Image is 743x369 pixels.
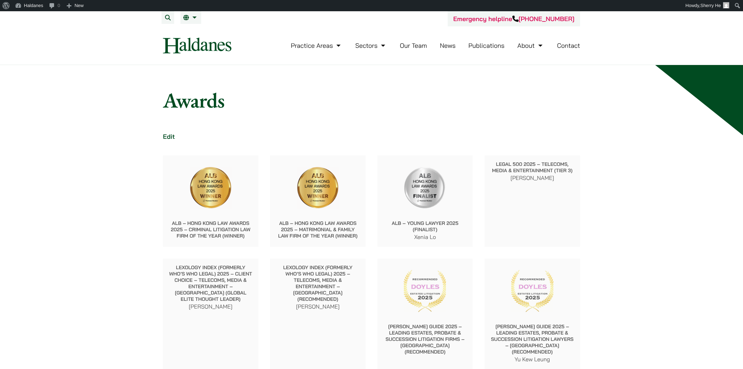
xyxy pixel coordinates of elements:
[468,41,505,50] a: Publications
[169,264,253,302] p: Lexology Index (formerly Who’s Who Legal) 2025 – Client Choice – Telecoms, Media & Entertainment ...
[355,41,387,50] a: Sectors
[490,323,574,355] p: [PERSON_NAME] Guide 2025 – Leading Estates, Probate & Succession Litigation Lawyers – [GEOGRAPHIC...
[163,38,231,53] img: Logo of Haldanes
[291,41,342,50] a: Practice Areas
[169,302,253,311] p: [PERSON_NAME]
[276,264,360,302] p: Lexology Index (formerly Who’s Who Legal) 2025 – Telecoms, Media & Entertainment – [GEOGRAPHIC_DA...
[700,3,721,8] span: Sherry He
[276,220,360,239] p: ALB – Hong Kong Law Awards 2025 – Matrimonial & Family Law Firm of the Year (Winner)
[490,161,574,174] p: Legal 500 2025 – Telecoms, Media & Entertainment (Tier 3)
[162,11,174,24] button: Search
[440,41,456,50] a: News
[400,41,427,50] a: Our Team
[163,88,580,113] h1: Awards
[383,220,467,233] p: ALB – Young Lawyer 2025 (Finalist)
[276,302,360,311] p: [PERSON_NAME]
[453,15,574,23] a: Emergency helpline[PHONE_NUMBER]
[163,132,175,141] a: Edit
[383,233,467,241] p: Xenia Lo
[169,220,253,239] p: ALB – Hong Kong Law Awards 2025 – Criminal Litigation Law Firm of the Year (Winner)
[557,41,580,50] a: Contact
[517,41,544,50] a: About
[490,174,574,182] p: [PERSON_NAME]
[183,15,198,20] a: EN
[490,355,574,363] p: Yu Kew Leung
[383,323,467,355] p: [PERSON_NAME] Guide 2025 – Leading Estates, Probate & Succession Litigation Firms – [GEOGRAPHIC_D...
